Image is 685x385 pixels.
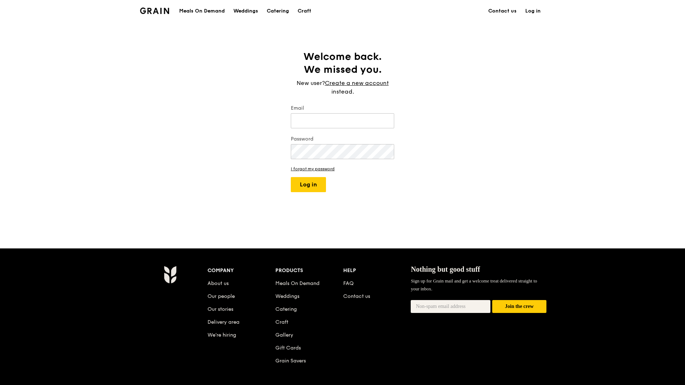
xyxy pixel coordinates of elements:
label: Password [291,136,394,143]
a: Contact us [484,0,521,22]
div: Catering [267,0,289,22]
a: Delivery area [208,319,239,325]
h1: Welcome back. We missed you. [291,50,394,76]
a: I forgot my password [291,166,394,171]
a: Weddings [275,293,299,299]
a: Catering [275,306,297,312]
a: Contact us [343,293,370,299]
a: FAQ [343,280,354,286]
a: Gift Cards [275,345,301,351]
label: Email [291,105,394,112]
img: Grain [140,8,169,14]
a: About us [208,280,229,286]
div: Help [343,266,411,276]
div: Meals On Demand [179,0,225,22]
span: Sign up for Grain mail and get a welcome treat delivered straight to your inbox. [411,278,537,291]
div: Craft [298,0,311,22]
div: Products [275,266,343,276]
a: Weddings [229,0,262,22]
span: New user? [297,80,325,86]
a: Meals On Demand [275,280,320,286]
span: instead. [331,88,354,95]
div: Company [208,266,275,276]
button: Join the crew [492,300,546,313]
a: Catering [262,0,293,22]
a: Create a new account [325,79,389,87]
a: Craft [275,319,288,325]
span: Nothing but good stuff [411,265,480,273]
a: Gallery [275,332,293,338]
button: Log in [291,177,326,192]
input: Non-spam email address [411,300,490,313]
a: Our people [208,293,235,299]
div: Weddings [233,0,258,22]
a: We’re hiring [208,332,236,338]
a: Craft [293,0,316,22]
a: Grain Savers [275,358,306,364]
a: Log in [521,0,545,22]
img: Grain [164,266,176,284]
a: Our stories [208,306,233,312]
